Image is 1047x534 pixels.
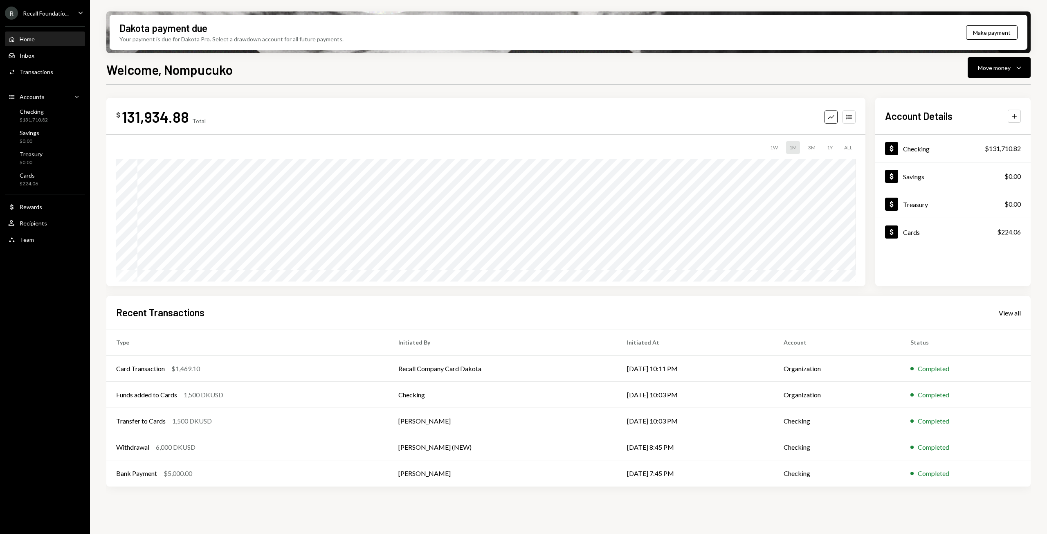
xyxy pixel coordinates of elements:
div: Completed [918,364,949,374]
td: Checking [774,408,900,434]
td: [PERSON_NAME] [389,408,617,434]
div: 3M [805,141,819,154]
a: Inbox [5,48,85,63]
div: $131,710.82 [20,117,48,124]
div: Transfer to Cards [116,416,166,426]
a: Checking$131,710.82 [5,106,85,125]
div: Completed [918,390,949,400]
td: [PERSON_NAME] (NEW) [389,434,617,460]
th: Initiated At [617,329,774,356]
a: Savings$0.00 [5,127,85,146]
div: Accounts [20,93,45,100]
div: Transactions [20,68,53,75]
div: View all [999,309,1021,317]
div: R [5,7,18,20]
div: Dakota payment due [119,21,207,35]
div: Funds added to Cards [116,390,177,400]
td: [DATE] 10:03 PM [617,382,774,408]
div: Savings [903,173,924,180]
a: Savings$0.00 [875,162,1031,190]
div: Bank Payment [116,469,157,478]
h2: Account Details [885,109,953,123]
div: 131,934.88 [122,108,189,126]
td: [DATE] 8:45 PM [617,434,774,460]
td: Recall Company Card Dakota [389,356,617,382]
div: Withdrawal [116,442,149,452]
div: $224.06 [997,227,1021,237]
a: Cards$224.06 [875,218,1031,246]
div: Rewards [20,203,42,210]
div: ALL [841,141,856,154]
div: $5,000.00 [164,469,192,478]
a: Treasury$0.00 [875,190,1031,218]
td: Checking [774,434,900,460]
div: Total [192,117,206,124]
th: Account [774,329,900,356]
button: Make payment [966,25,1018,40]
th: Initiated By [389,329,617,356]
td: Organization [774,382,900,408]
a: Home [5,32,85,46]
div: Savings [20,129,39,136]
div: $0.00 [1004,171,1021,181]
div: Completed [918,442,949,452]
div: Completed [918,469,949,478]
div: Card Transaction [116,364,165,374]
td: [DATE] 10:11 PM [617,356,774,382]
a: Transactions [5,64,85,79]
div: Team [20,236,34,243]
div: Treasury [903,201,928,208]
a: Checking$131,710.82 [875,135,1031,162]
div: 1M [786,141,800,154]
div: 6,000 DKUSD [156,442,195,452]
div: 1,500 DKUSD [172,416,212,426]
div: $ [116,111,120,119]
div: $1,469.10 [171,364,200,374]
button: Move money [968,57,1031,78]
th: Type [106,329,389,356]
a: Team [5,232,85,247]
div: Cards [903,228,920,236]
div: Completed [918,416,949,426]
div: Inbox [20,52,34,59]
div: Recall Foundatio... [23,10,69,17]
a: Accounts [5,89,85,104]
div: Checking [20,108,48,115]
div: Move money [978,63,1011,72]
div: $0.00 [1004,199,1021,209]
div: Treasury [20,151,43,158]
div: $0.00 [20,138,39,145]
a: Treasury$0.00 [5,148,85,168]
div: Home [20,36,35,43]
div: Your payment is due for Dakota Pro. Select a drawdown account for all future payments. [119,35,344,43]
div: Recipients [20,220,47,227]
th: Status [901,329,1031,356]
td: [PERSON_NAME] [389,460,617,487]
td: Checking [774,460,900,487]
div: 1,500 DKUSD [184,390,223,400]
div: $131,710.82 [985,144,1021,153]
div: $224.06 [20,180,38,187]
td: Organization [774,356,900,382]
td: [DATE] 7:45 PM [617,460,774,487]
div: Cards [20,172,38,179]
td: Checking [389,382,617,408]
td: [DATE] 10:03 PM [617,408,774,434]
div: 1W [767,141,781,154]
h2: Recent Transactions [116,306,204,319]
a: Cards$224.06 [5,169,85,189]
a: Recipients [5,216,85,230]
div: Checking [903,145,930,153]
a: Rewards [5,199,85,214]
a: View all [999,308,1021,317]
h1: Welcome, Nompucuko [106,61,233,78]
div: $0.00 [20,159,43,166]
div: 1Y [824,141,836,154]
